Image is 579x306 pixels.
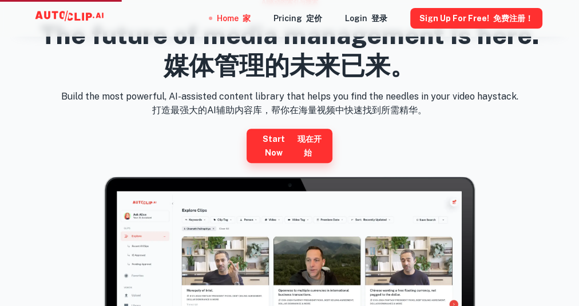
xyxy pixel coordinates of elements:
font: 家 [243,14,251,23]
font: 现在开始 [298,134,322,157]
font: 登录 [371,14,387,23]
a: Start now现在开始 [247,129,332,163]
p: Build the most powerful, AI-assisted content library that helps you find the needles in your vide... [14,90,565,117]
font: 打造最强大的AI辅助内容库，帮你在海量视频中快速找到所需精华。 [152,105,427,116]
button: Sign Up for free!免费注册！ [410,8,542,29]
font: 定价 [306,14,322,23]
font: 免费注册！ [493,14,533,23]
h2: The future of media management is here. [40,20,540,81]
font: 媒体管理的未来已来。 [164,50,415,80]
